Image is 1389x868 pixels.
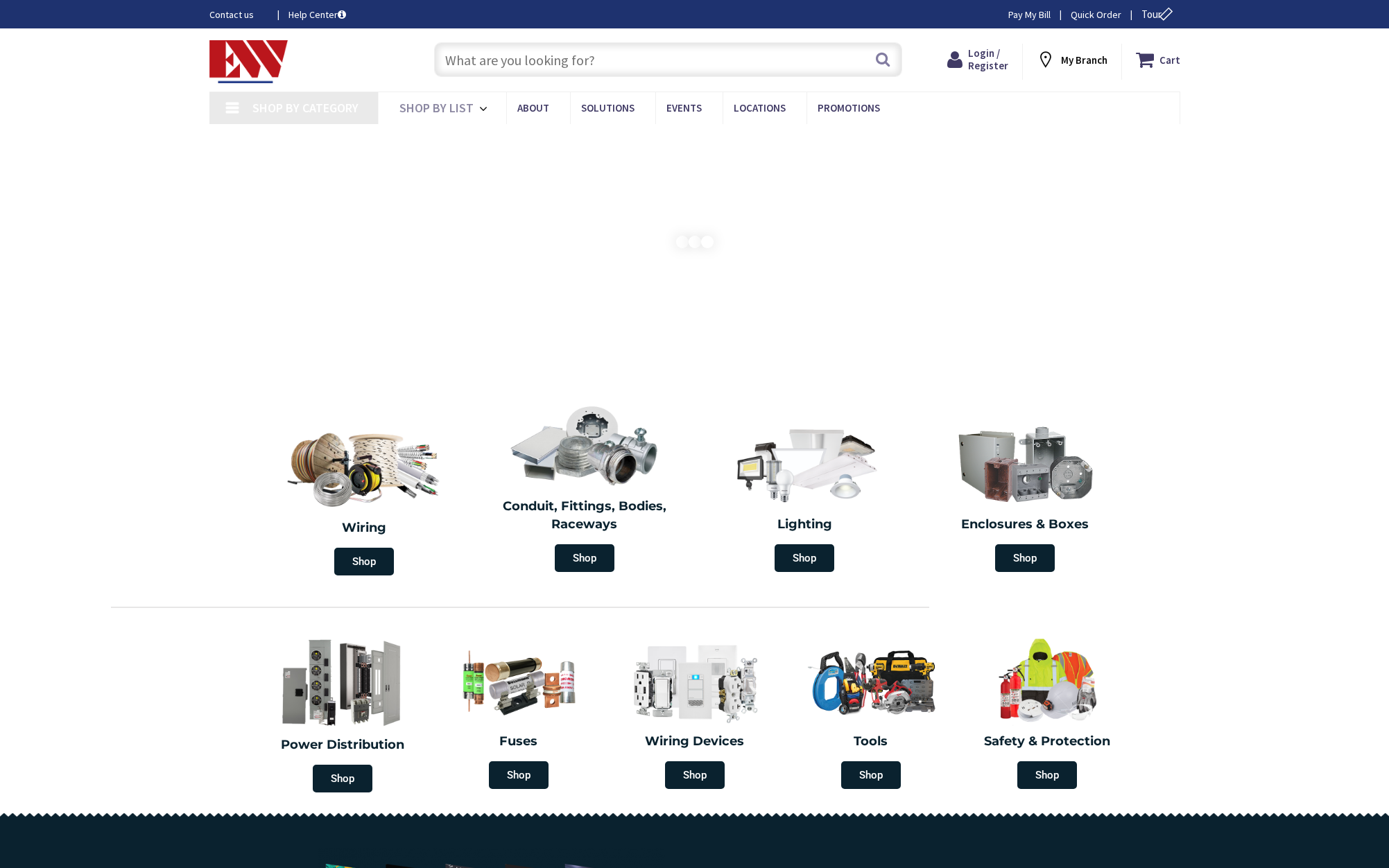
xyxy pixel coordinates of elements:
[517,101,549,114] span: About
[581,101,635,114] span: Solutions
[489,761,549,789] span: Shop
[261,519,468,537] h2: Wiring
[313,765,372,792] span: Shop
[441,733,596,751] h2: Fuses
[434,42,902,77] input: What are you looking for?
[995,544,1055,572] span: Shop
[209,40,288,83] img: Electrical Wholesalers, Inc.
[1071,8,1121,21] a: Quick Order
[1061,53,1107,67] strong: My Branch
[698,416,912,579] a: Lighting Shop
[947,47,1008,72] a: Login / Register
[1036,47,1107,72] div: My Branch
[969,733,1125,751] h2: Safety & Protection
[968,46,1008,72] span: Login / Register
[666,101,702,114] span: Events
[818,101,880,114] span: Promotions
[1141,8,1177,21] span: Tour
[734,101,786,114] span: Locations
[254,416,475,582] a: Wiring Shop
[252,100,359,116] span: Shop By Category
[775,544,834,572] span: Shop
[209,8,266,21] a: Contact us
[1159,47,1180,72] strong: Cart
[963,629,1132,796] a: Safety & Protection Shop
[786,629,956,796] a: Tools Shop
[1136,47,1180,72] a: Cart
[918,416,1132,579] a: Enclosures & Boxes Shop
[261,736,424,754] h2: Power Distribution
[288,8,346,21] a: Help Center
[841,761,901,789] span: Shop
[334,548,394,575] span: Shop
[254,628,431,799] a: Power Distribution Shop
[434,629,603,796] a: Fuses Shop
[925,516,1125,534] h2: Enclosures & Boxes
[555,544,614,572] span: Shop
[1017,761,1077,789] span: Shop
[485,498,684,533] h2: Conduit, Fittings, Bodies, Raceways
[399,100,474,116] span: Shop By List
[793,733,949,751] h2: Tools
[617,733,773,751] h2: Wiring Devices
[1008,8,1051,21] a: Pay My Bill
[478,398,691,579] a: Conduit, Fittings, Bodies, Raceways Shop
[610,629,779,796] a: Wiring Devices Shop
[665,761,725,789] span: Shop
[705,516,905,534] h2: Lighting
